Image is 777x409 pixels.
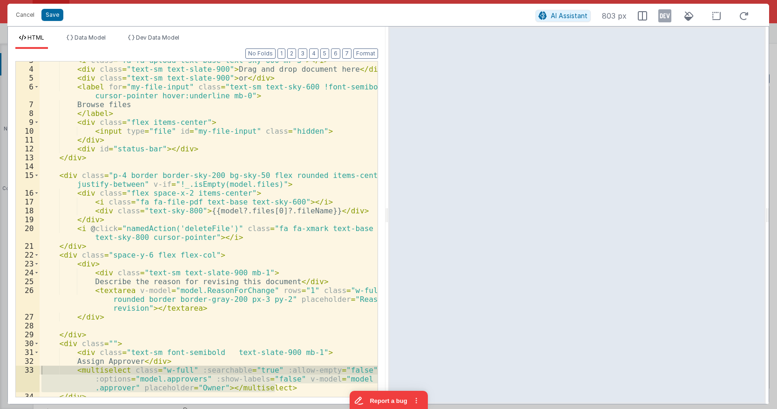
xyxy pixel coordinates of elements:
[309,48,318,59] button: 4
[353,48,378,59] button: Format
[16,118,40,127] div: 9
[16,144,40,153] div: 12
[16,171,40,189] div: 15
[16,82,40,100] div: 6
[16,366,40,392] div: 33
[16,189,40,198] div: 16
[298,48,307,59] button: 3
[16,224,40,242] div: 20
[16,242,40,251] div: 21
[74,34,106,41] span: Data Model
[16,100,40,109] div: 7
[535,10,591,22] button: AI Assistant
[16,268,40,277] div: 24
[16,153,40,162] div: 13
[16,109,40,118] div: 8
[16,65,40,74] div: 4
[16,357,40,366] div: 32
[16,127,40,136] div: 10
[11,8,39,21] button: Cancel
[136,34,179,41] span: Dev Data Model
[27,34,44,41] span: HTML
[16,321,40,330] div: 28
[16,198,40,206] div: 17
[16,286,40,313] div: 26
[342,48,351,59] button: 7
[551,12,588,20] span: AI Assistant
[16,162,40,171] div: 14
[16,348,40,357] div: 31
[16,206,40,215] div: 18
[16,277,40,286] div: 25
[16,215,40,224] div: 19
[16,136,40,144] div: 11
[602,10,627,21] span: 803 px
[277,48,285,59] button: 1
[16,330,40,339] div: 29
[320,48,329,59] button: 5
[41,9,63,21] button: Save
[287,48,296,59] button: 2
[16,74,40,82] div: 5
[16,259,40,268] div: 23
[16,251,40,259] div: 22
[331,48,340,59] button: 6
[245,48,276,59] button: No Folds
[16,339,40,348] div: 30
[16,313,40,321] div: 27
[16,392,40,401] div: 34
